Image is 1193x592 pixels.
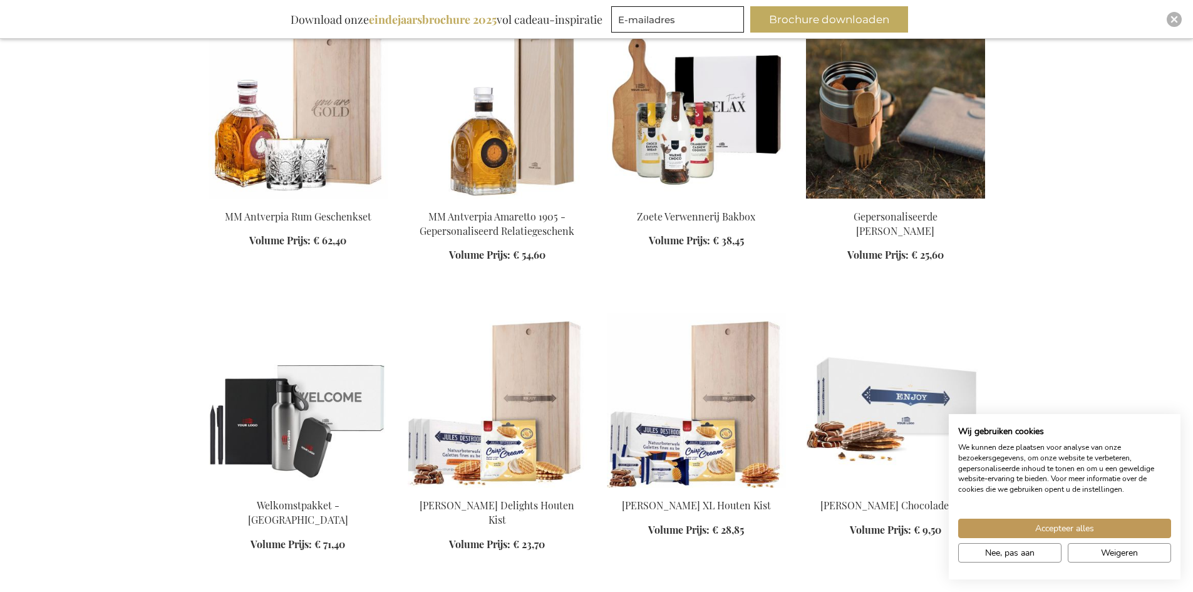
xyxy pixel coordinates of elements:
span: Volume Prijs: [850,523,911,536]
span: Volume Prijs: [449,537,510,551]
span: Accepteer alles [1035,522,1094,535]
a: Volume Prijs: € 9,50 [850,523,941,537]
form: marketing offers and promotions [611,6,748,36]
a: Volume Prijs: € 62,40 [249,234,346,248]
a: Volume Prijs: € 54,60 [449,248,545,262]
a: Zoete Verwennerij Bakbox [637,210,755,223]
a: Volume Prijs: € 38,45 [649,234,744,248]
button: Pas cookie voorkeuren aan [958,543,1061,563]
img: Jules Destrooper Chocolate Duo [806,313,985,488]
img: Sweet Treats Baking Box [607,23,786,199]
button: Alle cookies weigeren [1068,543,1171,563]
span: € 54,60 [513,248,545,261]
a: Sweet Treats Baking Box [607,194,786,205]
div: Download onze vol cadeau-inspiratie [285,6,608,33]
span: Volume Prijs: [648,523,710,536]
h2: Wij gebruiken cookies [958,426,1171,437]
span: Volume Prijs: [249,234,311,247]
a: Jules Destrooper Delights Wooden Box Personalised [408,483,587,495]
span: € 38,45 [713,234,744,247]
a: MM Antverpia Rum Geschenkset [225,210,371,223]
img: MM Antverpia Rum Gift Set [209,23,388,199]
span: € 9,50 [914,523,941,536]
span: € 28,85 [712,523,744,536]
button: Accepteer alle cookies [958,519,1171,538]
div: Close [1167,12,1182,27]
a: Jules Destrooper XL Wooden Box Personalised 1 [607,483,786,495]
p: We kunnen deze plaatsen voor analyse van onze bezoekersgegevens, om onze website te verbeteren, g... [958,442,1171,495]
span: € 71,40 [314,537,345,551]
span: Volume Prijs: [250,537,312,551]
img: Close [1170,16,1178,23]
a: [PERSON_NAME] Chocolade Duo [820,499,970,512]
a: Volume Prijs: € 71,40 [250,537,345,552]
img: MM Antverpia Amaretto 1905 - Personalised Business Gift [408,23,587,199]
a: MM Antverpia Amaretto 1905 - Gepersonaliseerd Relatiegeschenk [420,210,574,237]
a: Volume Prijs: € 23,70 [449,537,545,552]
img: Gepersonaliseerde Miles Voedselthermos [806,23,985,199]
img: Jules Destrooper Delights Wooden Box Personalised [408,313,587,488]
a: [PERSON_NAME] Delights Houten Kist [420,499,574,526]
img: Welcome Aboard Gift Box - Black [209,313,388,488]
span: Nee, pas aan [985,546,1035,559]
a: MM Antverpia Rum Gift Set [209,194,388,205]
input: E-mailadres [611,6,744,33]
span: € 62,40 [313,234,346,247]
a: MM Antverpia Amaretto 1905 - Personalised Business Gift [408,194,587,205]
span: Volume Prijs: [649,234,710,247]
a: Volume Prijs: € 28,85 [648,523,744,537]
a: Welcome Aboard Gift Box - Black [209,483,388,495]
a: Jules Destrooper Chocolate Duo [806,483,985,495]
img: Jules Destrooper XL Wooden Box Personalised 1 [607,313,786,488]
a: Welkomstpakket - [GEOGRAPHIC_DATA] [248,499,348,526]
span: € 23,70 [513,537,545,551]
a: [PERSON_NAME] XL Houten Kist [622,499,771,512]
span: Weigeren [1101,546,1138,559]
b: eindejaarsbrochure 2025 [369,12,497,27]
span: Volume Prijs: [449,248,510,261]
button: Brochure downloaden [750,6,908,33]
